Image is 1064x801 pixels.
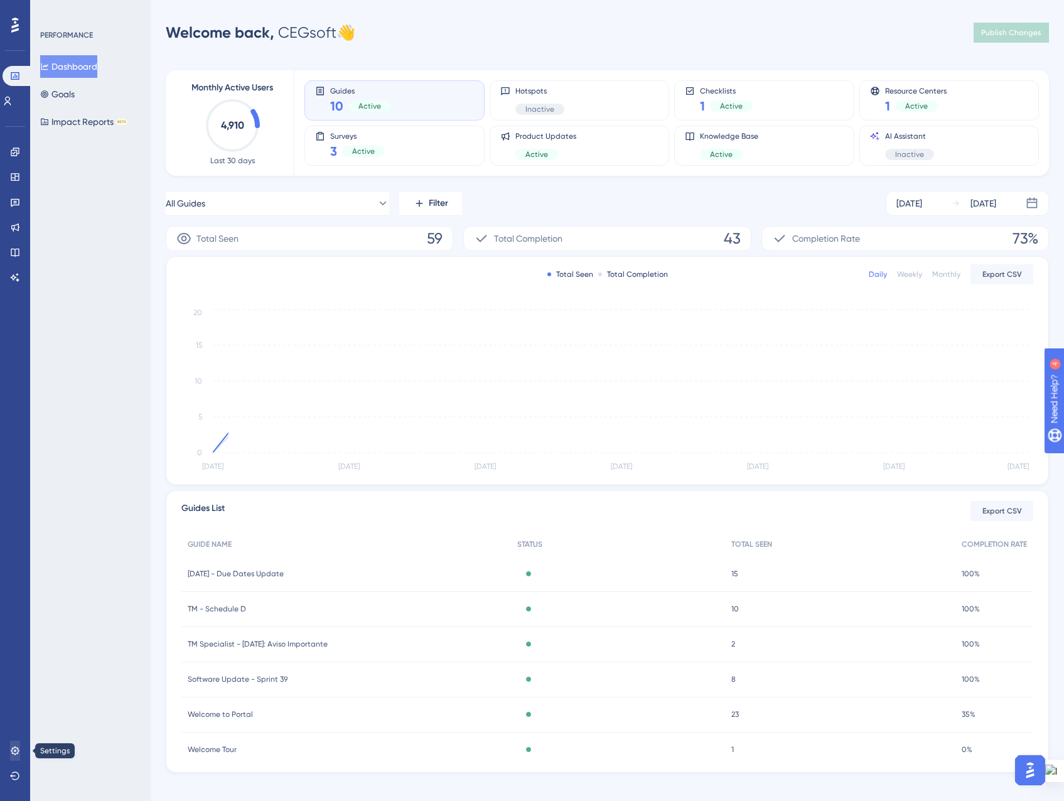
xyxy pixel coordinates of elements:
div: Weekly [897,269,922,279]
span: Welcome to Portal [188,709,253,719]
button: Publish Changes [974,23,1049,43]
span: Export CSV [982,506,1022,516]
button: All Guides [166,191,389,216]
div: BETA [116,119,127,125]
tspan: 15 [196,341,202,350]
div: PERFORMANCE [40,30,93,40]
button: Export CSV [970,501,1033,521]
div: Daily [869,269,887,279]
span: Active [352,146,375,156]
span: 100% [962,674,980,684]
span: 100% [962,569,980,579]
div: CEGsoft 👋 [166,23,355,43]
div: Total Completion [598,269,668,279]
span: Resource Centers [885,86,947,95]
span: Publish Changes [981,28,1041,38]
span: COMPLETION RATE [962,539,1027,549]
tspan: 20 [193,308,202,317]
div: [DATE] [896,196,922,211]
span: Inactive [525,104,554,114]
text: 4,910 [221,119,244,131]
span: 59 [427,228,443,249]
tspan: 5 [198,412,202,421]
tspan: [DATE] [747,462,768,471]
span: Monthly Active Users [191,80,273,95]
span: 1 [885,97,890,115]
span: 10 [330,97,343,115]
span: Total Completion [494,231,562,246]
button: Filter [399,191,462,216]
span: Guides [330,86,391,95]
iframe: UserGuiding AI Assistant Launcher [1011,751,1049,789]
div: Total Seen [547,269,593,279]
span: 73% [1013,228,1038,249]
span: 100% [962,604,980,614]
span: 1 [700,97,705,115]
span: All Guides [166,196,205,211]
span: Guides List [181,501,225,522]
div: [DATE] [970,196,996,211]
span: 35% [962,709,975,719]
span: 43 [724,228,741,249]
span: Active [905,101,928,111]
tspan: 0 [197,448,202,457]
span: Filter [429,196,448,211]
span: Software Update - Sprint 39 [188,674,287,684]
tspan: [DATE] [883,462,905,471]
span: Knowledge Base [700,131,758,141]
div: 4 [87,6,91,16]
span: Last 30 days [210,156,255,166]
span: 1 [731,745,734,755]
span: Checklists [700,86,753,95]
div: Monthly [932,269,960,279]
span: 3 [330,142,337,160]
span: TM Specialist - [DATE]: Aviso Importante [188,639,328,649]
span: AI Assistant [885,131,934,141]
tspan: [DATE] [338,462,360,471]
tspan: [DATE] [1008,462,1029,471]
button: Goals [40,83,75,105]
tspan: 10 [195,377,202,385]
span: Active [710,149,733,159]
span: 15 [731,569,738,579]
span: TOTAL SEEN [731,539,772,549]
span: Hotspots [515,86,564,96]
button: Export CSV [970,264,1033,284]
span: Export CSV [982,269,1022,279]
tspan: [DATE] [475,462,496,471]
span: 0% [962,745,972,755]
span: 100% [962,639,980,649]
span: STATUS [517,539,542,549]
span: Welcome Tour [188,745,237,755]
span: Active [720,101,743,111]
span: TM - Schedule D [188,604,246,614]
span: GUIDE NAME [188,539,232,549]
span: Product Updates [515,131,576,141]
span: Need Help? [30,3,78,18]
span: Welcome back, [166,23,274,41]
span: Total Seen [196,231,239,246]
tspan: [DATE] [202,462,223,471]
span: [DATE] - Due Dates Update [188,569,284,579]
span: 2 [731,639,735,649]
span: Completion Rate [792,231,860,246]
span: 10 [731,604,739,614]
tspan: [DATE] [611,462,632,471]
span: Inactive [895,149,924,159]
span: 23 [731,709,739,719]
span: 8 [731,674,736,684]
span: Active [525,149,548,159]
button: Impact ReportsBETA [40,110,127,133]
span: Surveys [330,131,385,140]
span: Active [358,101,381,111]
button: Dashboard [40,55,97,78]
